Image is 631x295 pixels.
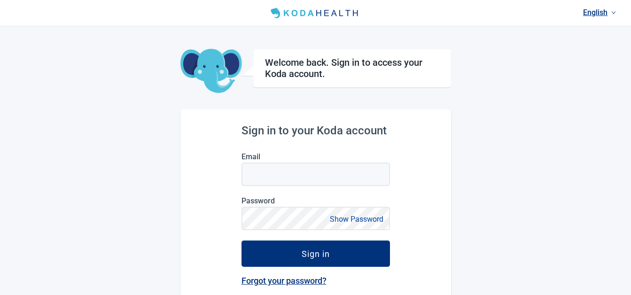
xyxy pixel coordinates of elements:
button: Show Password [327,213,386,225]
label: Password [241,196,390,205]
a: Forgot your password? [241,276,327,286]
h2: Sign in to your Koda account [241,124,390,137]
img: Koda Health [267,6,364,21]
button: Sign in [241,241,390,267]
div: Sign in [302,249,330,258]
h1: Welcome back. Sign in to access your Koda account. [265,57,439,79]
a: Current language: English [579,5,620,20]
label: Email [241,152,390,161]
span: down [611,10,616,15]
img: Koda Elephant [180,49,242,94]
